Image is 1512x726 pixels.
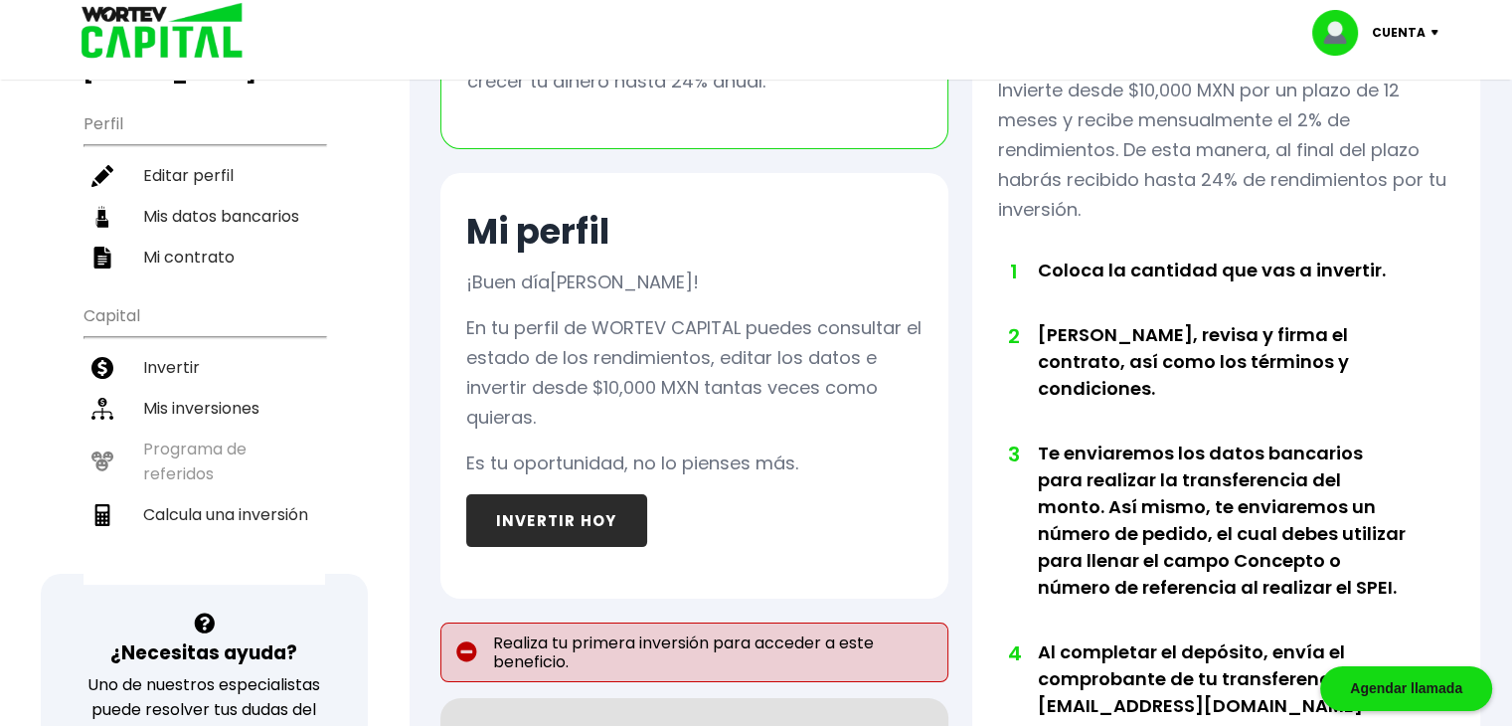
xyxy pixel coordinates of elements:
a: Mis inversiones [84,388,325,429]
img: editar-icon.952d3147.svg [91,165,113,187]
a: Calcula una inversión [84,494,325,535]
span: 3 [1008,440,1018,469]
a: Invertir [84,347,325,388]
img: inversiones-icon.6695dc30.svg [91,398,113,420]
h3: Buen día, [84,36,325,86]
li: Te enviaremos los datos bancarios para realizar la transferencia del monto. Así mismo, te enviare... [1038,440,1409,638]
img: profile-image [1312,10,1372,56]
p: ¡Buen día ! [466,268,699,297]
p: En tu perfil de WORTEV CAPITAL puedes consultar el estado de los rendimientos, editar los datos e... [466,313,923,433]
li: Coloca la cantidad que vas a invertir. [1038,257,1409,321]
ul: Perfil [84,101,325,277]
a: Mis datos bancarios [84,196,325,237]
h3: ¿Necesitas ayuda? [110,638,297,667]
a: Editar perfil [84,155,325,196]
img: invertir-icon.b3b967d7.svg [91,357,113,379]
span: 1 [1008,257,1018,286]
span: 4 [1008,638,1018,668]
img: contrato-icon.f2db500c.svg [91,247,113,269]
img: calculadora-icon.17d418c4.svg [91,504,113,526]
p: Cuenta [1372,18,1426,48]
h2: Mi perfil [466,212,609,252]
p: Invierte desde $10,000 MXN por un plazo de 12 meses y recibe mensualmente el 2% de rendimientos. ... [998,76,1454,225]
ul: Capital [84,293,325,585]
img: datos-icon.10cf9172.svg [91,206,113,228]
img: icon-down [1426,30,1452,36]
span: 2 [1008,321,1018,351]
li: [PERSON_NAME], revisa y firma el contrato, así como los términos y condiciones. [1038,321,1409,440]
div: Agendar llamada [1320,666,1492,711]
button: INVERTIR HOY [466,494,647,547]
p: Es tu oportunidad, no lo pienses más. [466,449,798,478]
p: Realiza tu primera inversión para acceder a este beneficio. [440,623,948,682]
img: error-circle.027baa21.svg [456,641,477,662]
a: Mi contrato [84,237,325,277]
span: [PERSON_NAME] [550,270,693,294]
